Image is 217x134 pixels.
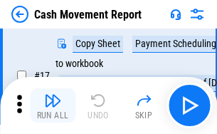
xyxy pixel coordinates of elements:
[189,6,206,23] img: Settings menu
[30,88,75,123] button: Run All
[170,9,181,20] img: Support
[121,88,166,123] button: Skip
[73,36,123,53] div: Copy Sheet
[135,111,153,120] div: Skip
[34,8,142,21] div: Cash Movement Report
[11,6,28,23] img: Back
[55,58,103,69] div: to workbook
[34,70,50,81] span: # 17
[178,94,201,117] img: Main button
[37,111,69,120] div: Run All
[44,92,61,109] img: Run All
[135,92,152,109] img: Skip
